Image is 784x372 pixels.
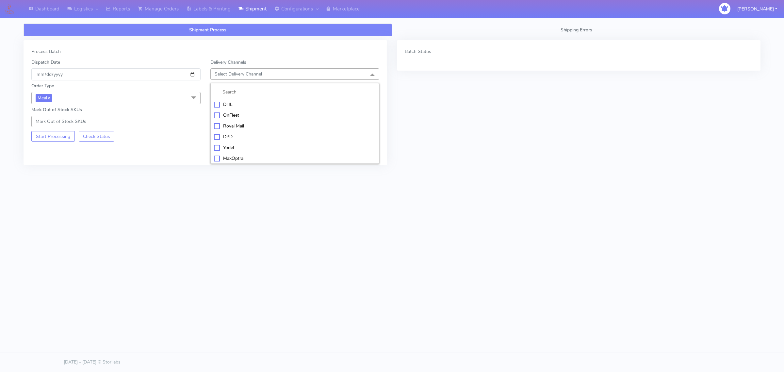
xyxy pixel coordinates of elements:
label: Order Type [31,82,54,89]
button: Check Status [79,131,115,142]
span: Shipping Errors [561,27,592,33]
span: Select Delivery Channel [215,71,262,77]
label: Dispatch Date [31,59,60,66]
label: Box Size [210,82,228,89]
span: Mark Out of Stock SKUs [36,118,86,125]
div: DHL [214,101,376,108]
div: Royal Mail [214,123,376,129]
input: multiselect-search [214,89,376,95]
span: Shipment Process [189,27,226,33]
label: Mark Out of Stock SKUs [31,106,82,113]
div: MaxOptra [214,155,376,162]
div: Yodel [214,144,376,151]
label: Delivery Channels [210,59,246,66]
button: [PERSON_NAME] [732,2,782,16]
a: x [47,94,50,101]
div: Batch Status [405,48,753,55]
div: OnFleet [214,112,376,119]
button: Start Processing [31,131,75,142]
div: DPD [214,133,376,140]
div: Process Batch [31,48,379,55]
ul: Tabs [24,24,760,36]
span: Meal [36,94,52,102]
